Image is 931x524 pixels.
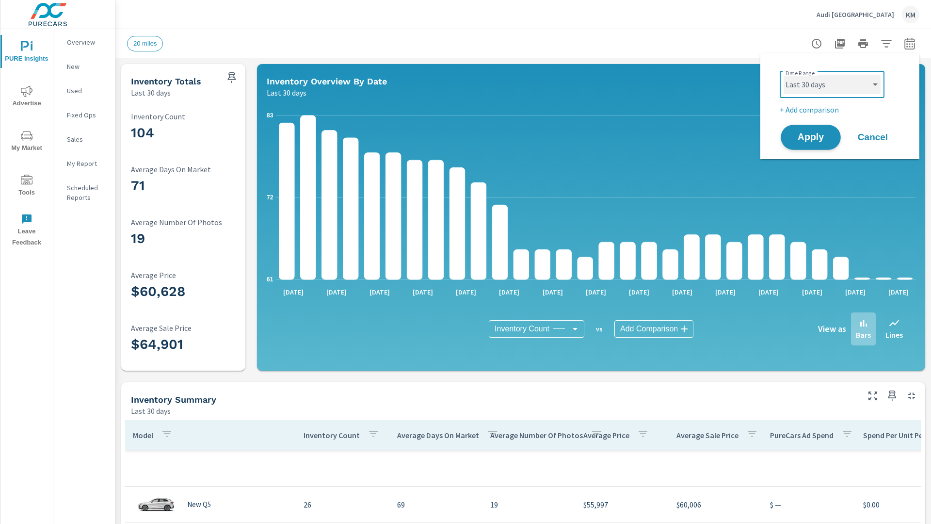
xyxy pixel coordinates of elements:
[131,394,216,405] h5: Inventory Summary
[131,218,259,227] p: Average Number Of Photos
[3,213,50,248] span: Leave Feedback
[137,490,176,519] img: glamour
[492,287,526,297] p: [DATE]
[884,388,900,404] span: Save this to your personalized report
[131,87,171,98] p: Last 30 days
[844,125,902,149] button: Cancel
[131,283,259,300] h3: $60,628
[304,430,360,440] p: Inventory Count
[620,324,678,334] span: Add Comparison
[131,76,201,86] h5: Inventory Totals
[406,287,440,297] p: [DATE]
[131,405,171,417] p: Last 30 days
[885,329,903,341] p: Lines
[53,59,115,74] div: New
[267,87,306,98] p: Last 30 days
[131,178,259,194] h3: 71
[276,287,310,297] p: [DATE]
[3,175,50,198] span: Tools
[131,112,259,121] p: Inventory Count
[397,499,475,510] p: 69
[267,112,273,119] text: 83
[495,324,549,334] span: Inventory Count
[3,130,50,154] span: My Market
[708,287,742,297] p: [DATE]
[818,324,846,334] h6: View as
[752,287,786,297] p: [DATE]
[676,499,754,510] p: $60,006
[853,133,892,142] span: Cancel
[902,6,919,23] div: KM
[853,34,873,53] button: Print Report
[795,287,829,297] p: [DATE]
[904,388,919,404] button: Minimize Widget
[3,41,50,65] span: PURE Insights
[67,159,107,168] p: My Report
[584,325,614,333] p: vs
[128,40,162,47] span: 20 miles
[131,230,259,247] h3: 19
[838,287,872,297] p: [DATE]
[490,499,568,510] p: 19
[882,287,915,297] p: [DATE]
[614,320,693,338] div: Add Comparison
[363,287,397,297] p: [DATE]
[490,430,583,440] p: Average Number Of Photos
[676,430,738,440] p: Average Sale Price
[320,287,353,297] p: [DATE]
[583,430,629,440] p: Average Price
[131,125,259,141] h3: 104
[267,194,273,201] text: 72
[53,180,115,205] div: Scheduled Reports
[489,320,584,338] div: Inventory Count
[830,34,850,53] button: "Export Report to PDF"
[133,430,153,440] p: Model
[665,287,699,297] p: [DATE]
[67,37,107,47] p: Overview
[865,388,881,404] button: Make Fullscreen
[770,430,834,440] p: PureCars Ad Spend
[53,35,115,49] div: Overview
[0,29,53,252] div: nav menu
[397,430,479,440] p: Average Days On Market
[781,125,841,150] button: Apply
[67,134,107,144] p: Sales
[67,62,107,71] p: New
[131,271,259,279] p: Average Price
[583,499,661,510] p: $55,997
[53,156,115,171] div: My Report
[131,165,259,174] p: Average Days On Market
[267,76,387,86] h5: Inventory Overview By Date
[131,324,259,332] p: Average Sale Price
[791,133,831,142] span: Apply
[67,110,107,120] p: Fixed Ops
[304,499,381,510] p: 26
[53,132,115,147] div: Sales
[131,336,259,353] h3: $64,901
[817,10,894,19] p: Audi [GEOGRAPHIC_DATA]
[856,329,871,341] p: Bars
[449,287,483,297] p: [DATE]
[187,500,211,509] p: New Q5
[780,104,904,115] p: + Add comparison
[3,85,50,109] span: Advertise
[770,499,848,510] p: $ —
[267,276,273,283] text: 61
[67,183,107,202] p: Scheduled Reports
[877,34,896,53] button: Apply Filters
[53,108,115,122] div: Fixed Ops
[579,287,613,297] p: [DATE]
[67,86,107,96] p: Used
[536,287,570,297] p: [DATE]
[622,287,656,297] p: [DATE]
[53,83,115,98] div: Used
[224,70,240,85] span: Save this to your personalized report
